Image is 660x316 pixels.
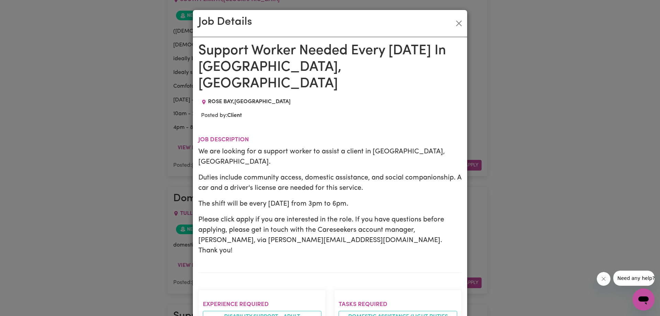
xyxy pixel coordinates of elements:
p: Please click apply if you are interested in the role. If you have questions before applying, plea... [198,215,462,256]
h2: Job Details [198,15,252,29]
p: Duties include community access, domestic assistance, and social companionship. A car and a drive... [198,173,462,193]
span: Posted by: [201,113,242,118]
b: Client [227,113,242,118]
span: ROSE BAY , [GEOGRAPHIC_DATA] [208,99,290,105]
div: Job location: ROSE BAY, New South Wales [198,98,293,106]
h1: Support Worker Needed Every [DATE] In [GEOGRAPHIC_DATA], [GEOGRAPHIC_DATA] [198,43,462,92]
p: We are looking for a support worker to assist a client in [GEOGRAPHIC_DATA], [GEOGRAPHIC_DATA]. [198,146,462,167]
h2: Experience required [203,301,321,308]
iframe: Message from company [613,271,654,286]
iframe: Close message [597,272,610,286]
h2: Job description [198,136,462,143]
iframe: Button to launch messaging window [632,288,654,310]
p: The shift will be every [DATE] from 3pm to 6pm. [198,199,462,209]
h2: Tasks required [339,301,457,308]
span: Need any help? [4,5,42,10]
button: Close [453,18,464,29]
